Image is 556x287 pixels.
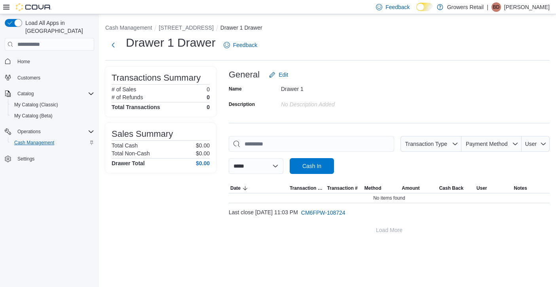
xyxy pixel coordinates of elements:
[11,100,94,110] span: My Catalog (Classic)
[14,89,94,98] span: Catalog
[14,127,44,136] button: Operations
[112,150,150,157] h6: Total Non-Cash
[11,138,94,147] span: Cash Management
[229,101,255,108] label: Description
[230,185,241,191] span: Date
[266,67,291,83] button: Edit
[466,141,508,147] span: Payment Method
[14,73,94,83] span: Customers
[112,94,143,100] h6: # of Refunds
[233,41,257,49] span: Feedback
[196,150,210,157] p: $0.00
[491,2,501,12] div: Ben Dick
[8,99,97,110] button: My Catalog (Classic)
[302,162,321,170] span: Cash In
[400,136,461,152] button: Transaction Type
[14,57,33,66] a: Home
[17,128,41,135] span: Operations
[493,2,500,12] span: BD
[196,142,210,149] p: $0.00
[325,183,362,193] button: Transaction #
[8,110,97,121] button: My Catalog (Beta)
[14,154,38,164] a: Settings
[2,55,97,67] button: Home
[14,113,53,119] span: My Catalog (Beta)
[525,141,537,147] span: User
[159,25,213,31] button: [STREET_ADDRESS]
[290,185,324,191] span: Transaction Type
[17,156,34,162] span: Settings
[279,71,288,79] span: Edit
[514,185,527,191] span: Notes
[5,52,94,185] nav: Complex example
[196,160,210,166] h4: $0.00
[512,183,550,193] button: Notes
[229,136,394,152] input: This is a search bar. As you type, the results lower in the page will automatically filter.
[207,104,210,110] h4: 0
[112,73,201,83] h3: Transactions Summary
[11,111,56,121] a: My Catalog (Beta)
[400,183,437,193] button: Amount
[126,35,216,51] h1: Drawer 1 Drawer
[17,59,30,65] span: Home
[487,2,488,12] p: |
[17,75,40,81] span: Customers
[416,3,433,11] input: Dark Mode
[229,222,550,238] button: Load More
[327,185,357,191] span: Transaction #
[105,37,121,53] button: Next
[405,141,447,147] span: Transaction Type
[447,2,484,12] p: Growers Retail
[112,142,138,149] h6: Total Cash
[402,185,419,191] span: Amount
[16,3,51,11] img: Cova
[229,205,550,221] div: Last close [DATE] 11:03 PM
[229,70,260,79] h3: General
[14,73,44,83] a: Customers
[438,183,475,193] button: Cash Back
[14,140,54,146] span: Cash Management
[11,111,94,121] span: My Catalog (Beta)
[14,154,94,164] span: Settings
[363,183,400,193] button: Method
[14,56,94,66] span: Home
[475,183,512,193] button: User
[2,126,97,137] button: Operations
[112,129,173,139] h3: Sales Summary
[373,195,405,201] span: No items found
[229,86,242,92] label: Name
[2,153,97,164] button: Settings
[461,136,522,152] button: Payment Method
[207,94,210,100] p: 0
[112,104,160,110] h4: Total Transactions
[281,98,387,108] div: No Description added
[17,91,34,97] span: Catalog
[385,3,410,11] span: Feedback
[229,183,288,193] button: Date
[439,185,463,191] span: Cash Back
[14,89,37,98] button: Catalog
[105,25,152,31] button: Cash Management
[522,136,550,152] button: User
[207,86,210,93] p: 0
[8,137,97,148] button: Cash Management
[281,83,387,92] div: Drawer 1
[376,226,402,234] span: Load More
[364,185,381,191] span: Method
[301,209,345,217] span: CM6FPW-108724
[22,19,94,35] span: Load All Apps in [GEOGRAPHIC_DATA]
[112,160,145,166] h4: Drawer Total
[220,25,262,31] button: Drawer 1 Drawer
[288,183,325,193] button: Transaction Type
[11,100,61,110] a: My Catalog (Classic)
[298,205,349,221] button: CM6FPW-108724
[2,88,97,99] button: Catalog
[476,185,487,191] span: User
[105,24,550,33] nav: An example of EuiBreadcrumbs
[290,158,334,174] button: Cash In
[112,86,136,93] h6: # of Sales
[2,72,97,83] button: Customers
[14,102,58,108] span: My Catalog (Classic)
[504,2,550,12] p: [PERSON_NAME]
